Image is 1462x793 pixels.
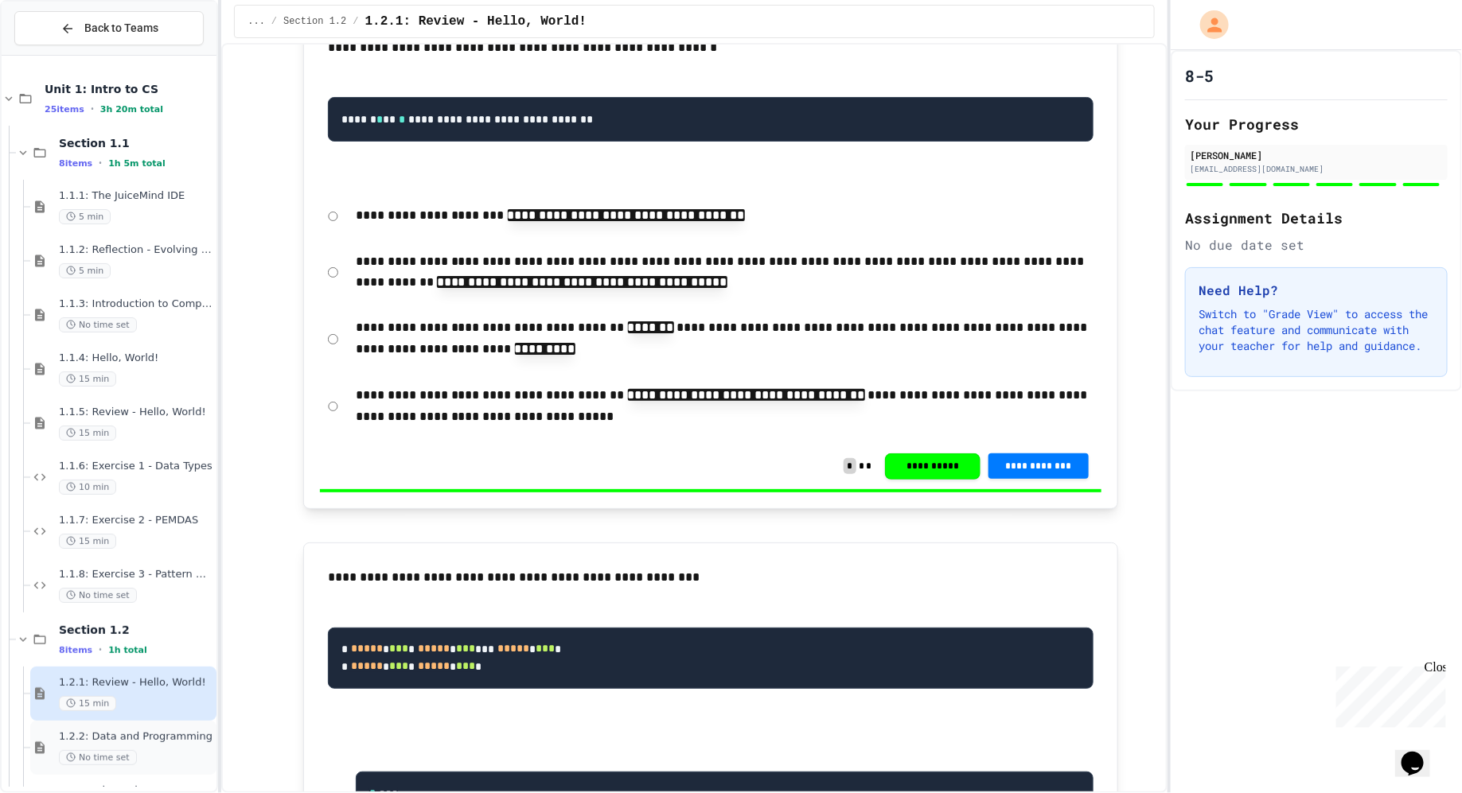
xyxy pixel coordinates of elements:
div: My Account [1183,6,1233,43]
span: 3h 20m total [100,104,163,115]
span: 8 items [59,645,92,655]
span: Back to Teams [84,20,158,37]
span: 1.1.1: The JuiceMind IDE [59,189,213,203]
span: 8 items [59,158,92,169]
span: 1.1.7: Exercise 2 - PEMDAS [59,514,213,527]
div: Chat with us now!Close [6,6,110,101]
p: Switch to "Grade View" to access the chat feature and communicate with your teacher for help and ... [1199,306,1434,354]
button: Back to Teams [14,11,204,45]
div: [PERSON_NAME] [1190,148,1443,162]
iframe: chat widget [1330,660,1446,728]
span: 15 min [59,534,116,549]
span: ... [248,15,265,28]
span: Section 1.2 [283,15,346,28]
span: No time set [59,317,137,332]
iframe: chat widget [1395,729,1446,777]
span: 25 items [45,104,84,115]
span: • [99,157,102,169]
span: 15 min [59,371,116,387]
span: 5 min [59,209,111,224]
span: 15 min [59,426,116,441]
span: 5 min [59,263,111,278]
h3: Need Help? [1199,281,1434,300]
span: 1h total [108,645,147,655]
span: 1h 5m total [108,158,166,169]
span: 1.2.1: Review - Hello, World! [59,676,213,690]
span: 10 min [59,480,116,495]
span: • [99,643,102,656]
span: 15 min [59,696,116,711]
span: 1.1.2: Reflection - Evolving Technology [59,243,213,257]
span: / [271,15,277,28]
span: 1.1.4: Hello, World! [59,352,213,365]
div: No due date set [1185,235,1448,255]
h2: Assignment Details [1185,207,1448,229]
span: 1.2.1: Review - Hello, World! [365,12,587,31]
span: 1.1.8: Exercise 3 - Pattern Display Challenge [59,568,213,581]
h1: 8-5 [1185,64,1214,87]
span: 1.1.5: Review - Hello, World! [59,406,213,419]
span: 1.1.6: Exercise 1 - Data Types [59,460,213,473]
span: No time set [59,588,137,603]
span: Unit 1: Intro to CS [45,82,213,96]
span: • [91,103,94,115]
span: / [353,15,358,28]
span: 1.2.2: Data and Programming [59,730,213,744]
span: No time set [59,750,137,765]
span: Section 1.2 [59,623,213,637]
span: Section 1.1 [59,136,213,150]
h2: Your Progress [1185,113,1448,135]
div: [EMAIL_ADDRESS][DOMAIN_NAME] [1190,163,1443,175]
span: 1.1.3: Introduction to Computer Science [59,297,213,311]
